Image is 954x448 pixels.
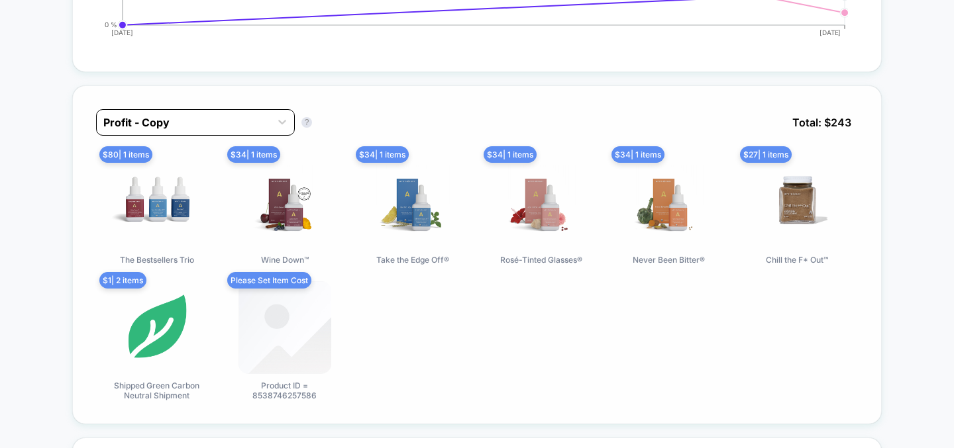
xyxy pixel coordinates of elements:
span: $ 34 | 1 items [227,146,280,163]
span: Chill the F* Out™ [766,255,828,265]
span: Please Set Item Cost [227,272,311,289]
img: Chill the F* Out™ [751,156,843,248]
span: $ 34 | 1 items [611,146,664,163]
span: $ 27 | 1 items [740,146,792,163]
img: Product ID = 8538746257586 [238,281,331,374]
span: Never Been Bitter® [633,255,705,265]
img: Rosé-Tinted Glasses® [495,156,588,248]
tspan: 0 % [105,21,117,28]
span: $ 34 | 1 items [484,146,537,163]
span: Rosé-Tinted Glasses® [500,255,582,265]
span: Product ID = 8538746257586 [235,381,335,400]
span: The Bestsellers Trio [120,255,194,265]
img: The Bestsellers Trio [111,156,203,248]
span: $ 34 | 1 items [356,146,409,163]
span: $ 80 | 1 items [99,146,152,163]
tspan: [DATE] [111,28,133,36]
span: $ 1 | 2 items [99,272,146,289]
img: Take the Edge Off® [366,156,459,248]
button: ? [301,117,312,128]
img: Shipped Green Carbon Neutral Shipment [111,281,203,374]
img: Never Been Bitter® [623,156,715,248]
span: Total: $ 243 [786,109,858,136]
span: Wine Down™ [261,255,309,265]
tspan: [DATE] [820,28,841,36]
img: Wine Down™ [238,156,331,248]
span: Take the Edge Off® [376,255,449,265]
span: Shipped Green Carbon Neutral Shipment [107,381,207,400]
